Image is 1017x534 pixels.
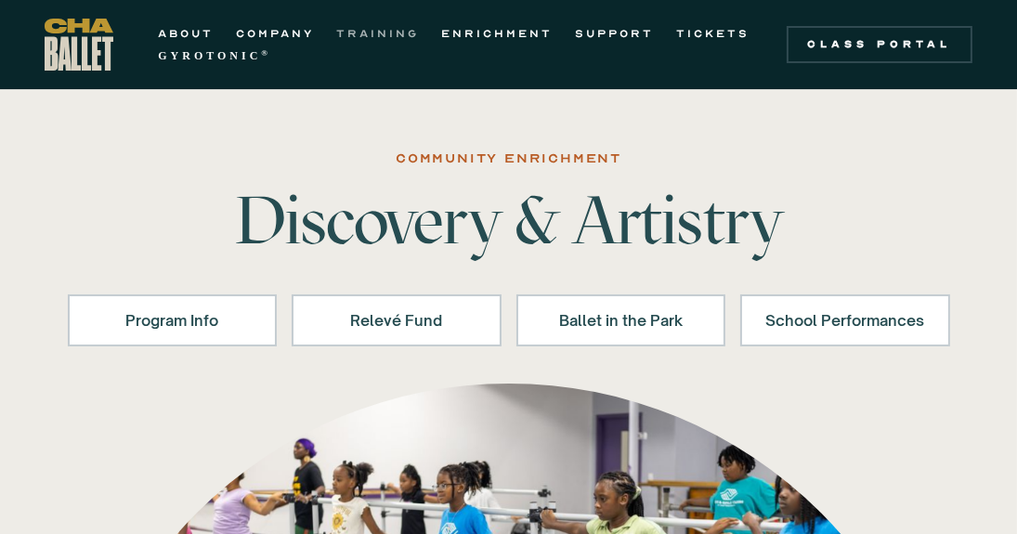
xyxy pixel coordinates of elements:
[787,26,972,63] a: Class Portal
[158,49,261,62] strong: GYROTONIC
[292,294,502,346] a: Relevé Fund
[396,148,621,170] div: COMMUNITY ENRICHMENT
[740,294,950,346] a: School Performances
[798,37,961,52] div: Class Portal
[236,22,314,45] a: COMPANY
[676,22,750,45] a: TICKETS
[158,45,271,67] a: GYROTONIC®
[316,309,477,332] div: Relevé Fund
[575,22,654,45] a: SUPPORT
[68,294,278,346] a: Program Info
[541,309,702,332] div: Ballet in the Park
[261,48,271,58] sup: ®
[219,187,799,254] h1: Discovery & Artistry
[516,294,726,346] a: Ballet in the Park
[92,309,254,332] div: Program Info
[45,19,113,71] a: home
[764,309,926,332] div: School Performances
[336,22,419,45] a: TRAINING
[441,22,553,45] a: ENRICHMENT
[158,22,214,45] a: ABOUT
